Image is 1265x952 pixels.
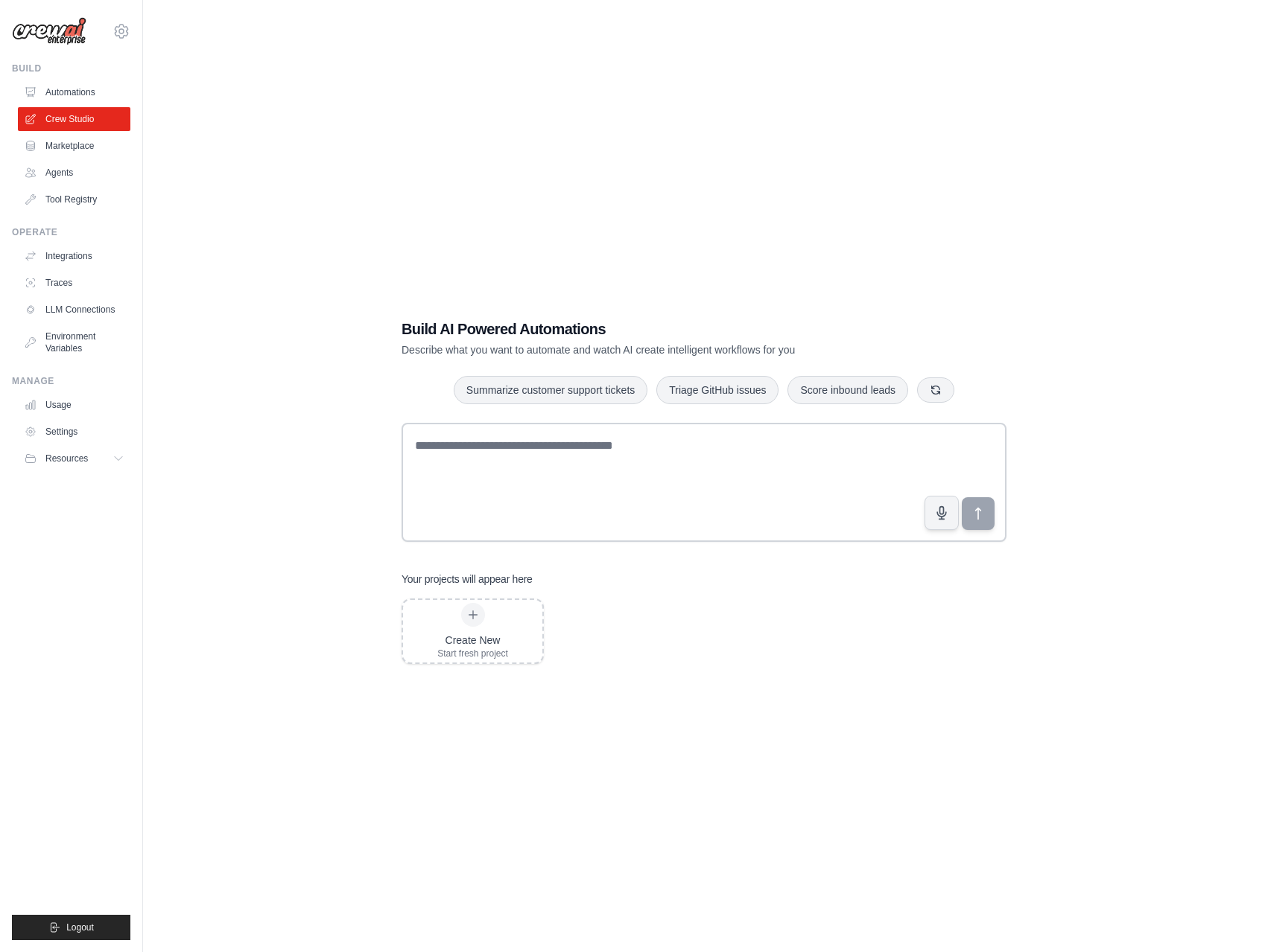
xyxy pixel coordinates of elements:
[18,161,130,185] a: Agents
[18,420,130,444] a: Settings
[18,298,130,322] a: LLM Connections
[787,376,908,404] button: Score inbound leads
[18,188,130,211] a: Tool Registry
[45,453,88,464] span: Resources
[18,134,130,158] a: Marketplace
[402,319,902,339] h1: Build AI Powered Automations
[925,496,959,530] button: Click to speak your automation idea
[402,572,533,587] h3: Your projects will appear here
[437,633,508,648] div: Create New
[18,80,130,104] a: Automations
[12,226,130,238] div: Operate
[18,244,130,268] a: Integrations
[12,375,130,387] div: Manage
[18,271,130,295] a: Traces
[656,376,779,404] button: Triage GitHub issues
[402,342,902,357] p: Describe what you want to automate and watch AI create intelligent workflows for you
[18,447,130,470] button: Resources
[437,648,508,659] div: Start fresh project
[66,921,94,933] span: Logout
[12,915,130,940] button: Logout
[18,107,130,131] a: Crew Studio
[18,325,130,360] a: Environment Variables
[917,377,954,403] button: Get new suggestions
[454,376,647,404] button: Summarize customer support tickets
[12,17,86,45] img: Logo
[18,393,130,417] a: Usage
[12,63,130,74] div: Build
